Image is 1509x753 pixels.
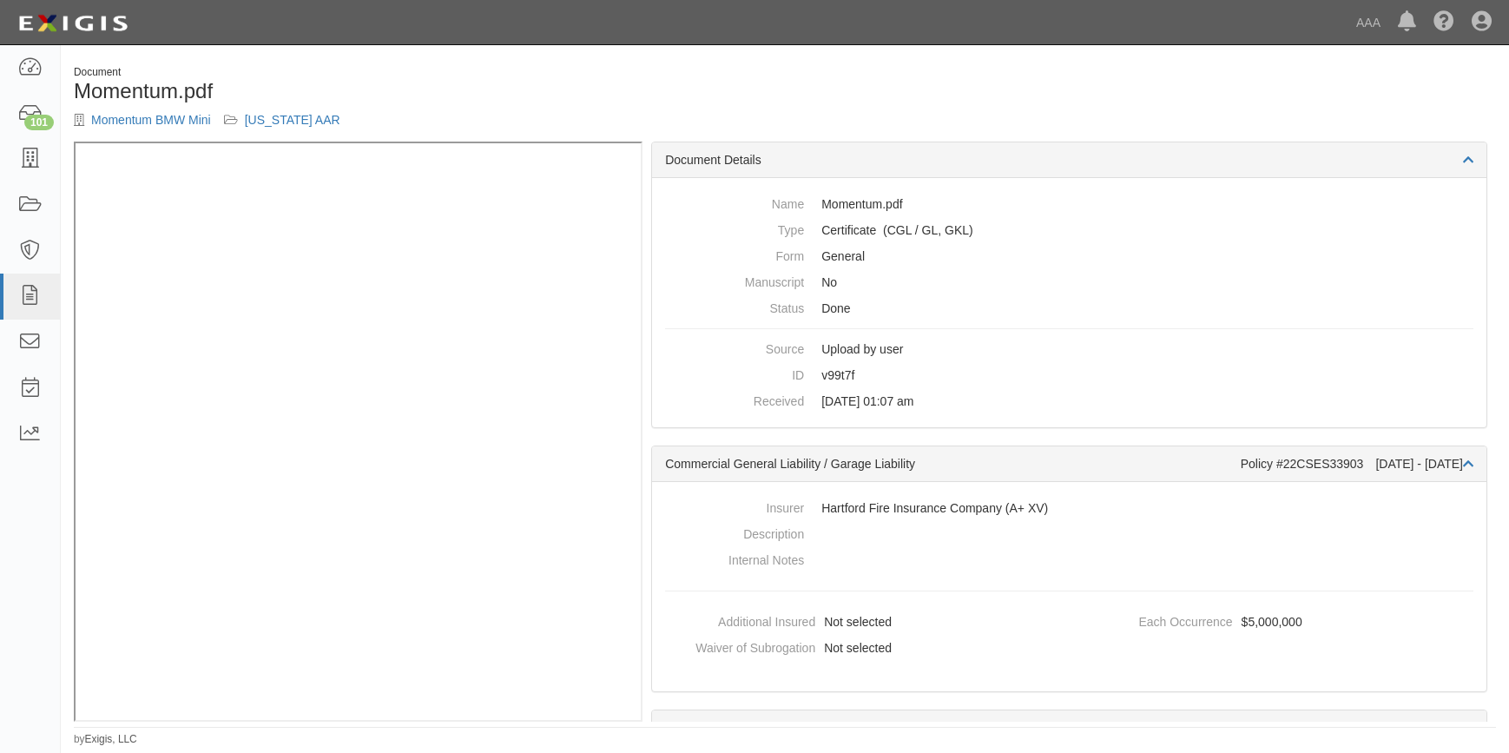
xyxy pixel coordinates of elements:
dd: General [665,243,1473,269]
div: Policy #22CSES33903 [DATE] - [DATE] [1241,719,1473,736]
dd: v99t7f [665,362,1473,388]
dd: $5,000,000 [1077,609,1479,635]
a: AAA [1348,5,1389,40]
div: Commercial General Liability / Garage Liability [665,455,1241,472]
dt: Received [665,388,804,410]
dd: Done [665,295,1473,321]
dt: Each Occurrence [1077,609,1233,631]
dt: Additional Insured [659,609,815,631]
i: Help Center - Complianz [1433,12,1454,33]
dt: Description [665,521,804,543]
small: by [74,732,137,747]
dt: Status [665,295,804,317]
dd: Commercial General Liability / Garage Liability Garage Keepers Liability [665,217,1473,243]
dt: Type [665,217,804,239]
div: Garage Keepers Liability [665,719,1241,736]
div: Document [74,65,772,80]
div: Policy #22CSES33903 [DATE] - [DATE] [1241,455,1473,472]
img: logo-5460c22ac91f19d4615b14bd174203de0afe785f0fc80cf4dbbc73dc1793850b.png [13,8,133,39]
dt: Waiver of Subrogation [659,635,815,657]
dt: ID [665,362,804,384]
dd: Hartford Fire Insurance Company (A+ XV) [665,495,1473,521]
dd: Momentum.pdf [665,191,1473,217]
h1: Momentum.pdf [74,80,772,102]
dd: [DATE] 01:07 am [665,388,1473,414]
dt: Insurer [665,495,804,517]
a: [US_STATE] AAR [245,113,340,127]
a: Momentum BMW Mini [91,113,211,127]
div: Document Details [652,142,1486,178]
dd: Not selected [659,609,1062,635]
dt: Source [665,336,804,358]
div: 101 [24,115,54,130]
dd: No [665,269,1473,295]
dt: Manuscript [665,269,804,291]
dd: Upload by user [665,336,1473,362]
dt: Form [665,243,804,265]
dt: Internal Notes [665,547,804,569]
dt: Name [665,191,804,213]
dd: Not selected [659,635,1062,661]
a: Exigis, LLC [85,733,137,745]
